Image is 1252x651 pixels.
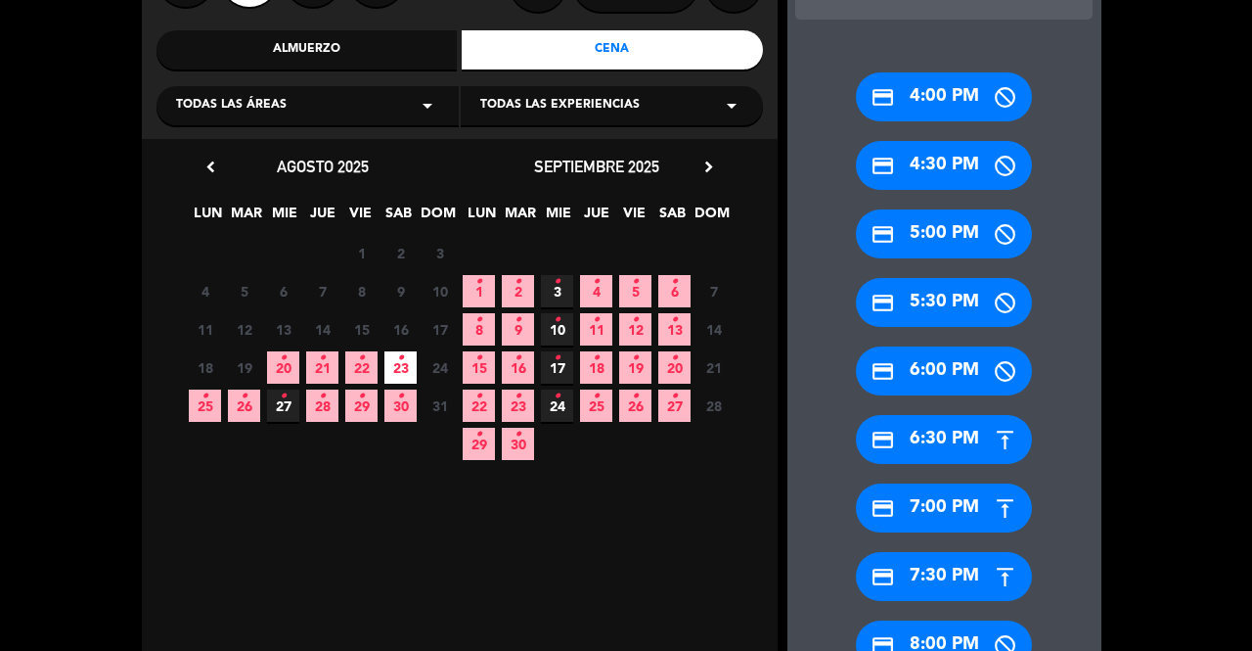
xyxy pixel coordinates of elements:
i: • [593,266,600,298]
i: credit_card [871,154,895,178]
span: MIE [542,202,574,234]
span: 30 [384,390,417,422]
span: 15 [345,313,378,346]
span: 18 [580,351,612,384]
div: 5:00 PM [856,209,1032,258]
span: DOM [421,202,453,234]
span: 17 [424,313,456,346]
i: • [554,381,560,412]
span: 16 [502,351,534,384]
span: 31 [424,390,456,422]
span: 5 [619,275,651,307]
span: 10 [541,313,573,346]
span: 9 [384,275,417,307]
i: credit_card [871,496,895,521]
span: 5 [228,275,260,307]
i: credit_card [871,222,895,247]
i: credit_card [871,428,895,452]
span: 29 [345,390,378,422]
span: LUN [192,202,224,234]
span: SAB [656,202,689,234]
span: SAB [382,202,415,234]
span: 19 [228,351,260,384]
span: DOM [694,202,727,234]
i: • [475,343,482,374]
span: 2 [502,275,534,307]
span: 23 [384,351,417,384]
div: 6:00 PM [856,347,1032,395]
div: 7:00 PM [856,484,1032,533]
div: 6:30 PM [856,415,1032,464]
i: • [475,381,482,412]
span: 4 [580,275,612,307]
i: • [319,343,326,374]
i: • [554,266,560,298]
span: agosto 2025 [277,157,369,176]
span: 14 [306,313,338,346]
span: JUE [580,202,612,234]
span: 20 [658,351,691,384]
span: 16 [384,313,417,346]
i: • [514,304,521,336]
span: 11 [580,313,612,346]
span: 27 [267,390,299,422]
i: • [671,343,678,374]
i: • [201,381,208,412]
i: • [632,304,639,336]
span: septiembre 2025 [534,157,659,176]
span: 23 [502,390,534,422]
i: chevron_left [201,157,221,177]
span: 3 [541,275,573,307]
span: 9 [502,313,534,346]
i: arrow_drop_down [720,94,743,117]
span: Todas las experiencias [480,96,640,116]
i: credit_card [871,359,895,384]
span: 10 [424,275,456,307]
span: 1 [345,237,378,269]
span: 26 [619,390,651,422]
i: • [358,381,365,412]
span: 20 [267,351,299,384]
span: 21 [306,351,338,384]
i: arrow_drop_down [416,94,439,117]
span: VIE [344,202,377,234]
div: 7:30 PM [856,552,1032,601]
span: 28 [306,390,338,422]
span: 19 [619,351,651,384]
span: 14 [697,313,730,346]
i: • [241,381,247,412]
span: 11 [189,313,221,346]
i: • [593,343,600,374]
span: 25 [189,390,221,422]
span: 27 [658,390,691,422]
span: 30 [502,428,534,460]
span: 24 [424,351,456,384]
span: 26 [228,390,260,422]
i: • [671,266,678,298]
i: • [514,343,521,374]
div: 4:30 PM [856,141,1032,190]
div: Cena [462,30,763,70]
span: LUN [466,202,498,234]
span: 21 [697,351,730,384]
span: 29 [463,428,495,460]
i: credit_card [871,291,895,315]
span: Todas las áreas [176,96,287,116]
i: • [593,381,600,412]
span: 2 [384,237,417,269]
i: credit_card [871,565,895,589]
i: • [358,343,365,374]
i: • [671,304,678,336]
i: • [280,343,287,374]
span: 25 [580,390,612,422]
span: 3 [424,237,456,269]
i: • [554,304,560,336]
span: 13 [267,313,299,346]
div: 5:30 PM [856,278,1032,327]
span: 7 [306,275,338,307]
span: 8 [345,275,378,307]
i: credit_card [871,85,895,110]
span: 17 [541,351,573,384]
i: • [475,304,482,336]
span: 4 [189,275,221,307]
